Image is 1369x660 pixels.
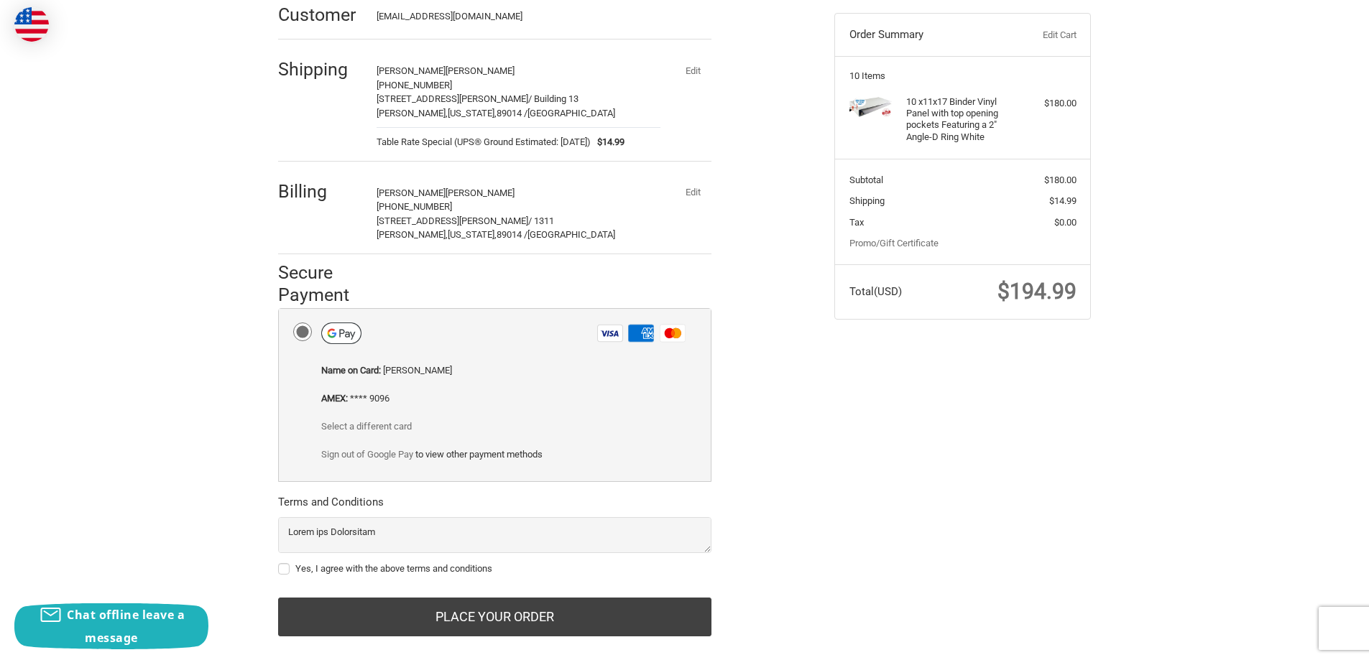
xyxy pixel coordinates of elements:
span: 89014 / [497,229,527,240]
span: Subtotal [849,175,883,185]
span: [US_STATE], [448,229,497,240]
span: [STREET_ADDRESS][PERSON_NAME] [377,215,528,226]
button: Edit [674,182,711,203]
a: Select a different card [321,421,412,432]
span: $180.00 [1044,175,1077,185]
span: $14.99 [591,135,625,149]
span: [PERSON_NAME], [377,108,448,118]
p: [PERSON_NAME] [321,363,690,378]
span: [PERSON_NAME] [377,187,446,198]
legend: Terms and Conditions [278,494,384,517]
span: $14.99 [1049,195,1077,206]
span: [PERSON_NAME] [446,65,515,76]
div: to view other payment methods [321,447,690,475]
div: [EMAIL_ADDRESS][DOMAIN_NAME] [377,9,698,24]
button: Place Your Order [278,598,711,636]
span: [PHONE_NUMBER] [377,80,452,90]
span: $194.99 [997,279,1077,304]
span: Shipping [849,195,885,206]
span: [PHONE_NUMBER] [377,201,452,212]
button: Edit [674,60,711,80]
h4: 10 x 11x17 Binder Vinyl Panel with top opening pockets Featuring a 2" Angle-D Ring White [906,96,1016,143]
span: [GEOGRAPHIC_DATA] [527,229,615,240]
textarea: Lorem ips Dolorsitam Consectet adipisc Elit sed doei://tem.96i56.utl Etdolor ma aliq://eni.52a75.... [278,517,711,553]
span: [US_STATE], [448,108,497,118]
span: / 1311 [528,215,554,226]
div: $180.00 [1020,96,1077,111]
a: Promo/Gift Certificate [849,238,939,248]
h2: Shipping [278,58,362,80]
h3: Order Summary [849,28,1005,42]
button: Chat offline leave a message [14,603,208,649]
h3: 10 Items [849,70,1077,82]
img: Google Pay icon [321,322,361,344]
span: [GEOGRAPHIC_DATA] [527,108,615,118]
span: / Building 13 [528,93,579,104]
span: [STREET_ADDRESS][PERSON_NAME] [377,93,528,104]
a: Edit Cart [1005,28,1076,42]
span: $0.00 [1054,217,1077,228]
strong: Name on Card : [321,365,381,376]
span: Total (USD) [849,285,902,298]
span: [PERSON_NAME] [446,187,515,198]
strong: AMEX: [321,393,348,404]
span: [PERSON_NAME], [377,229,448,240]
span: 89014 / [497,108,527,118]
span: Table Rate Special (UPS® Ground Estimated: [DATE]) [377,135,591,149]
span: Chat offline leave a message [67,607,185,646]
label: Yes, I agree with the above terms and conditions [278,563,711,575]
h2: Billing [278,180,362,203]
span: Tax [849,217,864,228]
img: duty and tax information for United States [14,7,49,42]
h2: Secure Payment [278,261,375,307]
a: Sign out of Google Pay [321,449,413,460]
span: [PERSON_NAME] [377,65,446,76]
h2: Customer [278,4,362,26]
